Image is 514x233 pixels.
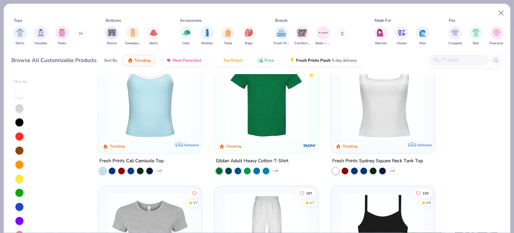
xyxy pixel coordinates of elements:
img: Sweatpants Image [129,29,137,37]
img: Men Image [419,29,426,37]
button: filter button [200,26,214,46]
div: Made For [374,17,391,23]
span: Hoodies [34,41,47,46]
button: filter button [55,26,69,46]
img: Bella + Canvas Image [318,28,328,38]
span: Skirts [149,41,158,46]
div: filter for Comfort Colors [294,26,310,46]
button: Like [413,189,432,198]
button: filter button [316,26,331,46]
span: + 16 [157,169,162,173]
div: filter for Skirts [147,26,160,46]
span: Trending [134,58,151,63]
img: Cropped Image [451,29,459,37]
div: Gildan Adult Heavy Cotton T-Shirt [216,157,288,165]
div: filter for Men [416,26,429,46]
span: Bella + Canvas [316,41,331,46]
img: db319196-8705-402d-8b46-62aaa07ed94f [221,56,312,139]
div: Brands [275,17,288,23]
div: Browse All Customizable Products [11,56,97,64]
span: Top Rated [223,58,242,63]
div: filter for Sweatpants [125,26,141,46]
span: Fresh Prints Flash [296,58,331,63]
span: Slim [473,41,479,46]
button: Top Rated [211,55,247,66]
div: filter for Bella + Canvas [316,26,331,46]
span: Exclusive [417,142,432,147]
img: Fresh Prints Image [276,28,286,38]
div: 4.7 [193,200,198,206]
button: filter button [13,26,27,46]
div: 4.8 [426,200,431,206]
img: Unisex Image [398,29,406,37]
img: most_fav.gif [166,58,171,63]
span: Oversized [489,41,504,46]
img: Shorts Image [108,29,116,37]
img: Skirts Image [150,29,158,37]
div: Bottoms [106,17,121,23]
span: Price [264,58,274,63]
div: filter for Unisex [395,26,408,46]
span: Totes [224,41,232,46]
div: filter for Slim [469,26,483,46]
div: filter for Fresh Prints [274,26,289,46]
img: flash.gif [289,58,295,63]
button: Trending [122,55,156,66]
button: filter button [125,26,141,46]
span: Hats [182,41,190,46]
div: Filter By [14,79,27,84]
div: Fresh Prints Cali Camisole Top [99,157,164,165]
img: Women Image [377,29,384,37]
span: Men [419,41,426,46]
button: Most Favorited [161,55,206,66]
span: Unisex [397,41,407,46]
button: filter button [274,26,289,46]
div: filter for Cropped [448,26,462,46]
img: Bottles Image [203,29,211,37]
div: Tops [14,17,22,23]
div: filter for Shorts [105,26,118,46]
button: filter button [221,26,235,46]
span: 133 [423,192,429,195]
button: filter button [242,26,256,46]
div: 4.7 [310,200,314,206]
button: filter button [294,26,310,46]
img: Totes Image [224,29,232,37]
button: filter button [179,26,193,46]
span: Bottles [201,41,213,46]
span: 157 [306,192,312,195]
div: filter for Oversized [489,26,504,46]
div: Fits [449,17,455,23]
div: filter for Bottles [200,26,214,46]
img: Comfort Colors Image [297,28,307,38]
span: Cropped [448,41,462,46]
img: Hoodies Image [37,29,45,37]
img: 94a2aa95-cd2b-4983-969b-ecd512716e9a [338,56,428,139]
img: Slim Image [472,29,480,37]
button: filter button [105,26,118,46]
div: filter for Totes [221,26,235,46]
input: Try "T-Shirt" [433,56,484,64]
img: Hats Image [182,29,190,37]
div: Fresh Prints Sydney Square Neck Tank Top [332,157,423,165]
div: filter for Shirts [13,26,27,46]
img: Oversized Image [493,29,501,37]
div: filter for Hats [179,26,193,46]
button: filter button [34,26,48,46]
button: filter button [374,26,388,46]
span: + 44 [273,169,278,173]
div: filter for Bags [242,26,256,46]
span: Most Favorited [173,58,201,63]
span: Tanks [58,41,66,46]
span: Women [375,41,387,46]
span: Shirts [15,41,24,46]
button: filter button [416,26,429,46]
button: Price [253,55,279,66]
span: Exclusive [184,142,199,147]
img: Shirts Image [16,29,24,37]
span: Shorts [107,41,117,46]
span: + 14 [389,169,394,173]
div: filter for Women [374,26,388,46]
button: Fresh Prints Flash5 day delivery [284,55,362,66]
img: Tanks Image [58,29,66,37]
